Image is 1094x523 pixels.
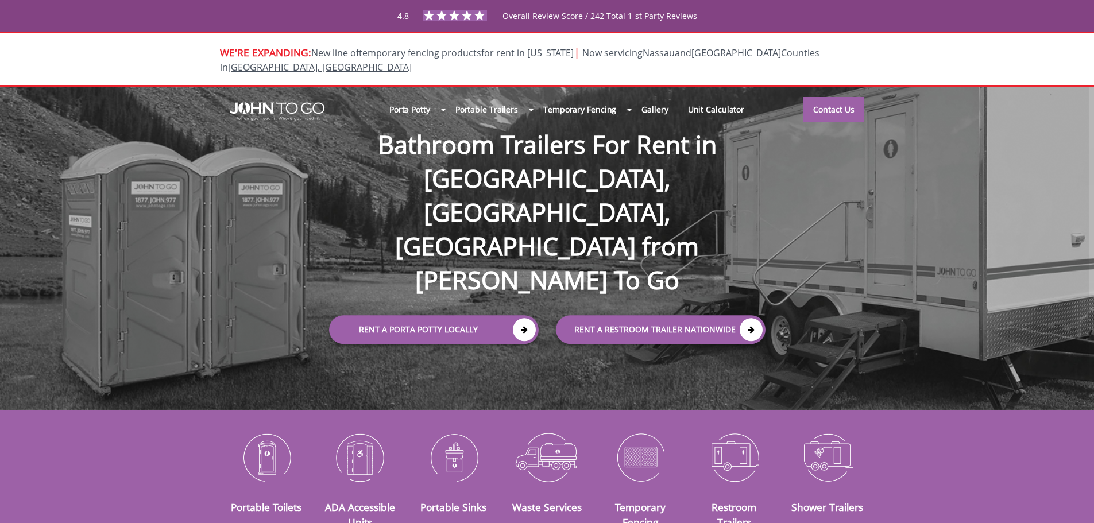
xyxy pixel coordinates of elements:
[359,47,481,59] a: temporary fencing products
[446,97,528,122] a: Portable Trailers
[322,427,398,487] img: ADA-Accessible-Units-icon_N.png
[220,47,819,73] span: Now servicing and Counties in
[512,500,582,514] a: Waste Services
[229,427,305,487] img: Portable-Toilets-icon_N.png
[380,97,440,122] a: Porta Potty
[632,97,678,122] a: Gallery
[220,47,819,73] span: New line of for rent in [US_STATE]
[803,97,864,122] a: Contact Us
[329,315,539,344] a: Rent a Porta Potty Locally
[602,427,679,487] img: Temporary-Fencing-cion_N.png
[228,61,412,73] a: [GEOGRAPHIC_DATA], [GEOGRAPHIC_DATA]
[696,427,772,487] img: Restroom-Trailers-icon_N.png
[509,427,585,487] img: Waste-Services-icon_N.png
[643,47,675,59] a: Nassau
[691,47,781,59] a: [GEOGRAPHIC_DATA]
[534,97,626,122] a: Temporary Fencing
[220,45,311,59] span: WE'RE EXPANDING:
[790,427,866,487] img: Shower-Trailers-icon_N.png
[791,500,863,514] a: Shower Trailers
[231,500,301,514] a: Portable Toilets
[1048,477,1094,523] button: Live Chat
[502,10,697,44] span: Overall Review Score / 242 Total 1-st Party Reviews
[318,91,777,297] h1: Bathroom Trailers For Rent in [GEOGRAPHIC_DATA], [GEOGRAPHIC_DATA], [GEOGRAPHIC_DATA] from [PERSO...
[397,10,409,21] span: 4.8
[230,102,324,121] img: JOHN to go
[556,315,766,344] a: rent a RESTROOM TRAILER Nationwide
[420,500,486,514] a: Portable Sinks
[678,97,755,122] a: Unit Calculator
[415,427,492,487] img: Portable-Sinks-icon_N.png
[574,44,580,60] span: |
